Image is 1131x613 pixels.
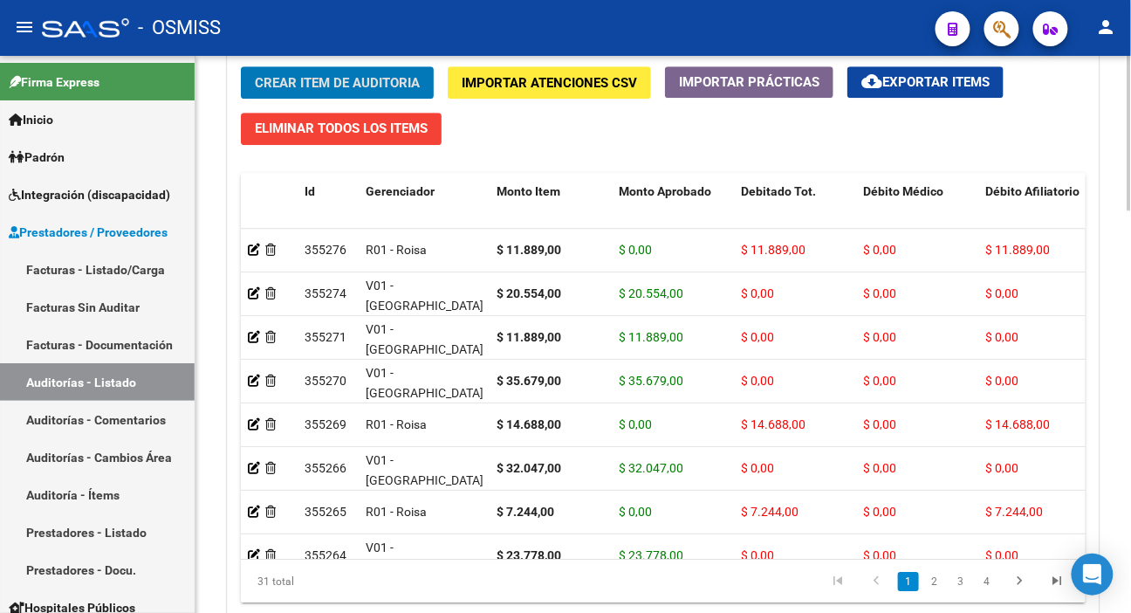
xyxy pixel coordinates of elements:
[741,505,799,519] span: $ 7.244,00
[985,417,1050,431] span: $ 14.688,00
[366,366,483,400] span: V01 - [GEOGRAPHIC_DATA]
[366,243,427,257] span: R01 - Roisa
[1003,572,1036,591] a: go to next page
[1096,17,1117,38] mat-icon: person
[497,330,561,344] strong: $ 11.889,00
[861,71,882,92] mat-icon: cloud_download
[366,279,483,313] span: V01 - [GEOGRAPHIC_DATA]
[305,505,346,519] span: 355265
[9,72,99,92] span: Firma Express
[895,567,922,596] li: page 1
[950,572,971,591] a: 3
[241,113,442,145] button: Eliminar Todos los Items
[861,74,990,90] span: Exportar Items
[985,330,1018,344] span: $ 0,00
[619,243,652,257] span: $ 0,00
[448,66,651,99] button: Importar Atenciones CSV
[462,75,637,91] span: Importar Atenciones CSV
[741,184,816,198] span: Debitado Tot.
[619,330,683,344] span: $ 11.889,00
[741,286,774,300] span: $ 0,00
[863,184,943,198] span: Débito Médico
[619,461,683,475] span: $ 32.047,00
[619,184,711,198] span: Monto Aprobado
[863,548,896,562] span: $ 0,00
[305,461,346,475] span: 355266
[898,572,919,591] a: 1
[305,330,346,344] span: 355271
[619,417,652,431] span: $ 0,00
[497,243,561,257] strong: $ 11.889,00
[1041,572,1074,591] a: go to last page
[863,374,896,388] span: $ 0,00
[985,461,1018,475] span: $ 0,00
[734,173,856,250] datatable-header-cell: Debitado Tot.
[366,322,483,356] span: V01 - [GEOGRAPHIC_DATA]
[821,572,854,591] a: go to first page
[924,572,945,591] a: 2
[863,461,896,475] span: $ 0,00
[863,417,896,431] span: $ 0,00
[985,243,1050,257] span: $ 11.889,00
[1072,554,1114,596] div: Open Intercom Messenger
[978,173,1100,250] datatable-header-cell: Débito Afiliatorio
[138,9,221,47] span: - OSMISS
[14,17,35,38] mat-icon: menu
[305,374,346,388] span: 355270
[9,185,170,204] span: Integración (discapacidad)
[305,417,346,431] span: 355269
[497,286,561,300] strong: $ 20.554,00
[619,505,652,519] span: $ 0,00
[863,505,896,519] span: $ 0,00
[255,121,428,136] span: Eliminar Todos los Items
[741,374,774,388] span: $ 0,00
[863,330,896,344] span: $ 0,00
[241,560,407,603] div: 31 total
[977,572,997,591] a: 4
[366,505,427,519] span: R01 - Roisa
[305,243,346,257] span: 355276
[255,75,420,91] span: Crear Item de Auditoria
[974,567,1000,596] li: page 4
[619,374,683,388] span: $ 35.679,00
[863,243,896,257] span: $ 0,00
[9,223,168,242] span: Prestadores / Proveedores
[305,184,315,198] span: Id
[741,417,805,431] span: $ 14.688,00
[497,374,561,388] strong: $ 35.679,00
[497,548,561,562] strong: $ 23.778,00
[860,572,893,591] a: go to previous page
[985,286,1018,300] span: $ 0,00
[856,173,978,250] datatable-header-cell: Débito Médico
[985,184,1080,198] span: Débito Afiliatorio
[985,374,1018,388] span: $ 0,00
[241,66,434,99] button: Crear Item de Auditoria
[305,286,346,300] span: 355274
[619,548,683,562] span: $ 23.778,00
[366,541,483,575] span: V01 - [GEOGRAPHIC_DATA]
[497,417,561,431] strong: $ 14.688,00
[619,286,683,300] span: $ 20.554,00
[366,184,435,198] span: Gerenciador
[9,148,65,167] span: Padrón
[497,505,554,519] strong: $ 7.244,00
[497,184,560,198] span: Monto Item
[948,567,974,596] li: page 3
[305,548,346,562] span: 355264
[665,66,833,98] button: Importar Prácticas
[9,110,53,129] span: Inicio
[863,286,896,300] span: $ 0,00
[741,330,774,344] span: $ 0,00
[985,548,1018,562] span: $ 0,00
[366,453,483,487] span: V01 - [GEOGRAPHIC_DATA]
[366,417,427,431] span: R01 - Roisa
[359,173,490,250] datatable-header-cell: Gerenciador
[679,74,819,90] span: Importar Prácticas
[741,548,774,562] span: $ 0,00
[922,567,948,596] li: page 2
[985,505,1043,519] span: $ 7.244,00
[497,461,561,475] strong: $ 32.047,00
[847,66,1004,98] button: Exportar Items
[298,173,359,250] datatable-header-cell: Id
[612,173,734,250] datatable-header-cell: Monto Aprobado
